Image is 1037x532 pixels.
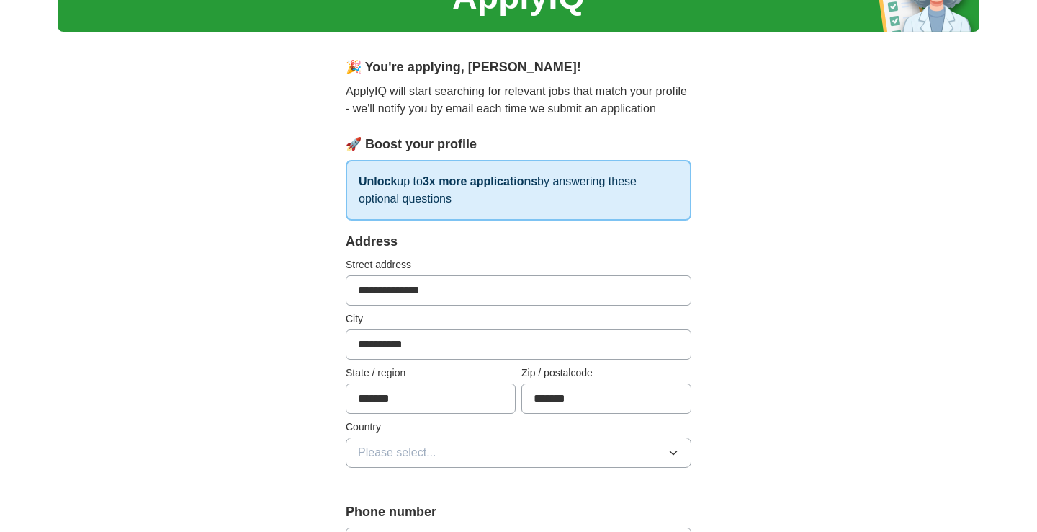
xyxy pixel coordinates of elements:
div: Address [346,232,691,252]
div: 🚀 Boost your profile [346,135,691,154]
p: ApplyIQ will start searching for relevant jobs that match your profile - we'll notify you by emai... [346,83,691,118]
label: Country [346,420,691,435]
label: Zip / postalcode [521,365,691,381]
label: City [346,311,691,327]
label: Street address [346,257,691,272]
div: 🎉 You're applying , [PERSON_NAME] ! [346,58,691,77]
label: Phone number [346,502,691,522]
span: Please select... [358,444,436,461]
strong: 3x more applications [423,175,537,187]
strong: Unlock [359,175,397,187]
label: State / region [346,365,516,381]
p: up to by answering these optional questions [346,160,691,221]
button: Please select... [346,438,691,468]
